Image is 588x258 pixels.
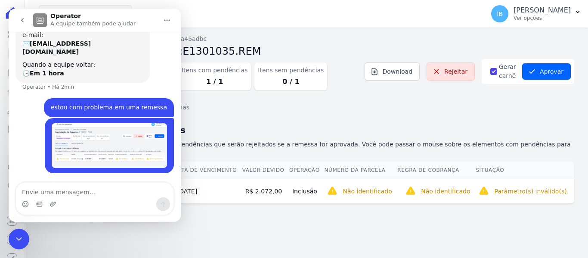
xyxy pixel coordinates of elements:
[494,187,569,196] p: Parâmetro(s) inválido(s).
[42,95,158,103] div: estou com problema em uma remessa
[499,62,517,81] label: Gerar carnê
[397,162,475,179] th: Regra de Cobrança
[14,14,134,48] div: Você receberá respostas aqui e no seu e-mail: ✉️
[9,9,181,222] iframe: Intercom live chat
[9,229,29,249] iframe: Intercom live chat
[258,66,324,75] dt: Itens sem pendências
[421,187,470,196] p: Não identificado
[365,62,420,81] a: Download
[39,5,132,22] button: Mar De Japaratinga
[7,90,165,109] div: Ieda diz…
[13,192,20,199] button: Selecionador de Emoji
[14,31,82,47] b: [EMAIL_ADDRESS][DOMAIN_NAME]
[39,124,574,137] h2: Lista de itens com pendências
[7,9,141,75] div: Você receberá respostas aqui e no seu e-mail:✉️[EMAIL_ADDRESS][DOMAIN_NAME]Quando a equipe voltar...
[39,34,574,44] nav: Breadcrumb
[27,192,34,199] button: Selecionador de GIF
[173,162,242,179] th: Data de Vencimento
[41,192,48,199] button: Upload do anexo
[514,15,571,22] p: Ver opções
[14,76,65,81] div: Operator • Há 2min
[289,162,324,179] th: Operação
[475,162,574,179] th: Situação
[14,52,134,69] div: Quando a equipe voltar: 🕒
[324,162,397,179] th: Número da Parcela
[427,62,475,81] a: Rejeitar
[497,11,503,17] span: IB
[148,189,161,202] button: Enviar uma mensagem
[258,77,324,87] dd: 0 / 1
[39,140,574,158] p: Esse arquivo de remessa contém 1 itens com pendências que serão rejeitados se a remessa for aprov...
[173,179,242,203] td: [DATE]
[7,9,165,90] div: Operator diz…
[522,63,571,80] button: Aprovar
[182,77,248,87] dd: 1 / 1
[150,3,167,20] button: Início
[7,174,165,189] textarea: Envie uma mensagem...
[7,109,165,175] div: Ieda diz…
[242,179,289,203] td: R$ 2.072,00
[289,179,324,203] td: Inclusão
[21,61,56,68] b: Em 1 hora
[484,2,588,26] button: IB [PERSON_NAME] Ver opções
[183,45,261,57] span: E1301035.REM
[514,6,571,15] p: [PERSON_NAME]
[35,90,165,109] div: estou com problema em uma remessa
[42,11,127,19] p: A equipe também pode ajudar
[242,162,289,179] th: Valor devido
[39,44,574,59] h2: Importação de Remessa:
[343,187,392,196] p: Não identificado
[182,66,248,75] dt: Itens com pendências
